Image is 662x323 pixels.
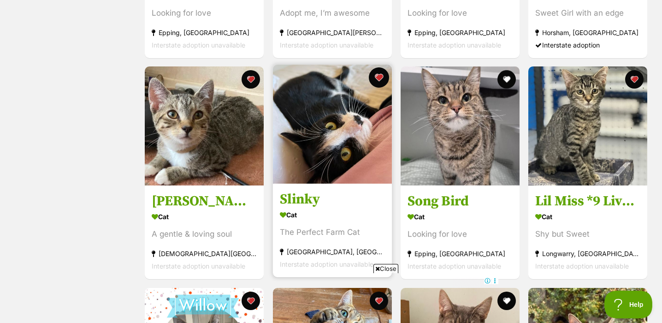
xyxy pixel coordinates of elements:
[408,247,513,260] div: Epping, [GEOGRAPHIC_DATA]
[280,226,385,239] div: The Perfect Farm Cat
[535,210,640,223] div: Cat
[373,264,398,273] span: Close
[152,192,257,210] h3: [PERSON_NAME]
[408,210,513,223] div: Cat
[604,291,653,318] iframe: Help Scout Beacon - Open
[152,210,257,223] div: Cat
[152,247,257,260] div: [DEMOGRAPHIC_DATA][GEOGRAPHIC_DATA], [GEOGRAPHIC_DATA]
[408,262,501,270] span: Interstate adoption unavailable
[625,70,644,89] button: favourite
[535,262,629,270] span: Interstate adoption unavailable
[280,26,385,38] div: [GEOGRAPHIC_DATA][PERSON_NAME][GEOGRAPHIC_DATA]
[163,277,499,318] iframe: Advertisement
[528,66,647,185] img: Lil Miss *9 Lives Project Rescue*
[145,185,264,279] a: [PERSON_NAME] Cat A gentle & loving soul [DEMOGRAPHIC_DATA][GEOGRAPHIC_DATA], [GEOGRAPHIC_DATA] I...
[535,228,640,240] div: Shy but Sweet
[152,26,257,38] div: Epping, [GEOGRAPHIC_DATA]
[369,67,389,88] button: favourite
[408,228,513,240] div: Looking for love
[535,38,640,51] div: Interstate adoption
[408,6,513,19] div: Looking for love
[280,260,373,268] span: Interstate adoption unavailable
[242,70,260,89] button: favourite
[152,6,257,19] div: Looking for love
[280,245,385,258] div: [GEOGRAPHIC_DATA], [GEOGRAPHIC_DATA]
[273,184,392,277] a: Slinky Cat The Perfect Farm Cat [GEOGRAPHIC_DATA], [GEOGRAPHIC_DATA] Interstate adoption unavaila...
[273,65,392,184] img: Slinky
[408,26,513,38] div: Epping, [GEOGRAPHIC_DATA]
[152,262,245,270] span: Interstate adoption unavailable
[280,191,385,208] h3: Slinky
[528,185,647,279] a: Lil Miss *9 Lives Project Rescue* Cat Shy but Sweet Longwarry, [GEOGRAPHIC_DATA] Interstate adopt...
[152,41,245,48] span: Interstate adoption unavailable
[408,41,501,48] span: Interstate adoption unavailable
[497,292,516,310] button: favourite
[145,66,264,185] img: Jade
[280,41,373,48] span: Interstate adoption unavailable
[152,228,257,240] div: A gentle & loving soul
[535,192,640,210] h3: Lil Miss *9 Lives Project Rescue*
[535,26,640,38] div: Horsham, [GEOGRAPHIC_DATA]
[408,192,513,210] h3: Song Bird
[535,247,640,260] div: Longwarry, [GEOGRAPHIC_DATA]
[535,6,640,19] div: Sweet Girl with an edge
[497,70,516,89] button: favourite
[401,185,520,279] a: Song Bird Cat Looking for love Epping, [GEOGRAPHIC_DATA] Interstate adoption unavailable favourite
[401,66,520,185] img: Song Bird
[280,208,385,221] div: Cat
[280,6,385,19] div: Adopt me, I’m awesome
